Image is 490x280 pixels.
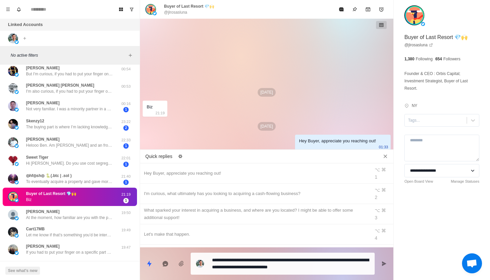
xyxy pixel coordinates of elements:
[451,179,479,184] a: Manage Statuses
[348,3,361,16] button: Pin
[26,142,113,148] p: Helooo Ben. Am [PERSON_NAME] and an from [GEOGRAPHIC_DATA]. SMB
[153,11,157,15] img: picture
[375,166,389,181] div: ⌥ ⌘ 1
[404,56,414,62] p: 1,380
[159,257,172,270] button: Reply with AI
[404,179,433,184] a: Open Board View
[26,261,60,267] p: [PERSON_NAME]
[8,155,18,165] img: picture
[21,34,29,42] button: Add account
[26,215,113,221] p: At the moment, how familiar are you with the process of buying a business?
[145,4,156,15] img: picture
[15,198,19,202] img: picture
[126,51,134,59] button: Add filters
[143,257,156,270] button: Quick replies
[258,122,276,131] p: [DATE]
[145,153,172,160] p: Quick replies
[8,101,18,111] img: picture
[123,143,129,149] span: 1
[377,257,391,270] button: Send message
[13,4,24,15] button: Notifications
[147,103,153,111] div: Biz
[8,33,18,43] img: picture
[156,109,165,117] p: 21:19
[175,151,186,162] button: Edit quick replies
[462,253,482,273] a: Open chat
[26,232,113,238] p: Let me know if that’s something you’d be interested in and I can set you up on a call with my con...
[26,160,113,166] p: Hi [PERSON_NAME]. Do you use cost segregation as part of your tax strategy?? ❤️
[26,179,113,185] p: To eventually acquire a property and gave more time to spend with my children
[380,151,391,162] button: Close quick replies
[118,84,134,89] p: 00:53
[15,162,19,166] img: picture
[118,174,134,179] p: 21:40
[126,4,137,15] button: Show unread conversations
[416,56,433,62] p: Following
[116,4,126,15] button: Board View
[404,5,424,25] img: picture
[435,56,442,62] p: 654
[8,119,18,129] img: picture
[8,210,18,220] img: picture
[123,198,129,203] span: 1
[335,3,348,16] button: Mark as read
[15,73,19,77] img: picture
[258,88,276,97] p: [DATE]
[26,65,60,71] p: [PERSON_NAME]
[375,186,389,201] div: ⌥ ⌘ 2
[404,42,433,48] a: @jlrosasluna
[144,231,366,238] div: Let's make that happen.
[15,90,19,94] img: picture
[175,257,188,270] button: Add media
[118,66,134,72] p: 00:54
[26,82,94,88] p: [PERSON_NAME] [PERSON_NAME]
[8,66,18,76] img: picture
[118,227,134,233] p: 19:49
[26,136,60,142] p: [PERSON_NAME]
[5,267,40,275] button: See what's new
[8,21,43,28] p: Linked Accounts
[15,251,19,255] img: picture
[123,180,129,185] span: 1
[26,226,45,232] p: Cart17MB
[8,83,18,93] img: picture
[404,70,479,92] p: Founder & CEO : Orbis Capital; Investment Strategist, Buyer of Last Resort.
[164,9,187,15] p: @jlrosasluna
[123,162,129,167] span: 1
[26,88,113,94] p: I'm also curious, if you had to put your finger on a specific part of the process that’s holding ...
[26,118,44,124] p: Skenzy12
[164,3,214,9] p: Buyer of Last Resort 💎🙌
[15,234,19,238] img: picture
[299,137,376,145] div: Hey Buyer, appreciate you reaching out!
[8,192,18,202] img: picture
[123,107,129,112] span: 1
[26,209,60,215] p: [PERSON_NAME]
[118,137,134,143] p: 22:33
[8,137,18,147] img: picture
[26,173,72,179] p: ◎hf◎sh◎ 🐍(.btc | .sol )
[8,244,18,254] img: picture
[26,124,113,130] p: The buying part is where I’m lacking knowledge. As in strategies to structure the financing aspect
[144,170,366,177] div: Hey Buyer, appreciate you reaching out!
[196,260,204,268] img: picture
[26,249,113,255] p: If you had to put your finger on a specific part of the process that’s holding you back from acqu...
[26,100,60,106] p: [PERSON_NAME]
[26,154,48,160] p: Sweet Tiger
[144,207,366,221] div: What sparked your interest in acquiring a business, and where are you located? I might be able to...
[11,52,126,58] p: No active filters
[404,33,468,41] p: Buyer of Last Resort 💎🙌
[26,197,32,203] p: Biz
[15,144,19,148] img: picture
[15,108,19,112] img: picture
[375,227,389,242] div: ⌥ ⌘ 4
[26,106,113,112] p: Not very familiar. I was a minority partner in a marketing agency until recently so some above av...
[375,207,389,221] div: ⌥ ⌘ 3
[118,101,134,107] p: 00:16
[26,243,60,249] p: [PERSON_NAME]
[421,22,425,26] img: picture
[144,190,366,197] div: I'm curious, what ultimately has you looking to acquiring a cash-flowing business?
[26,71,113,77] p: But I'm curious, if you had to put your finger on a specific part of the process that’s holding y...
[15,40,19,44] img: picture
[15,216,19,220] img: picture
[118,210,134,216] p: 19:50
